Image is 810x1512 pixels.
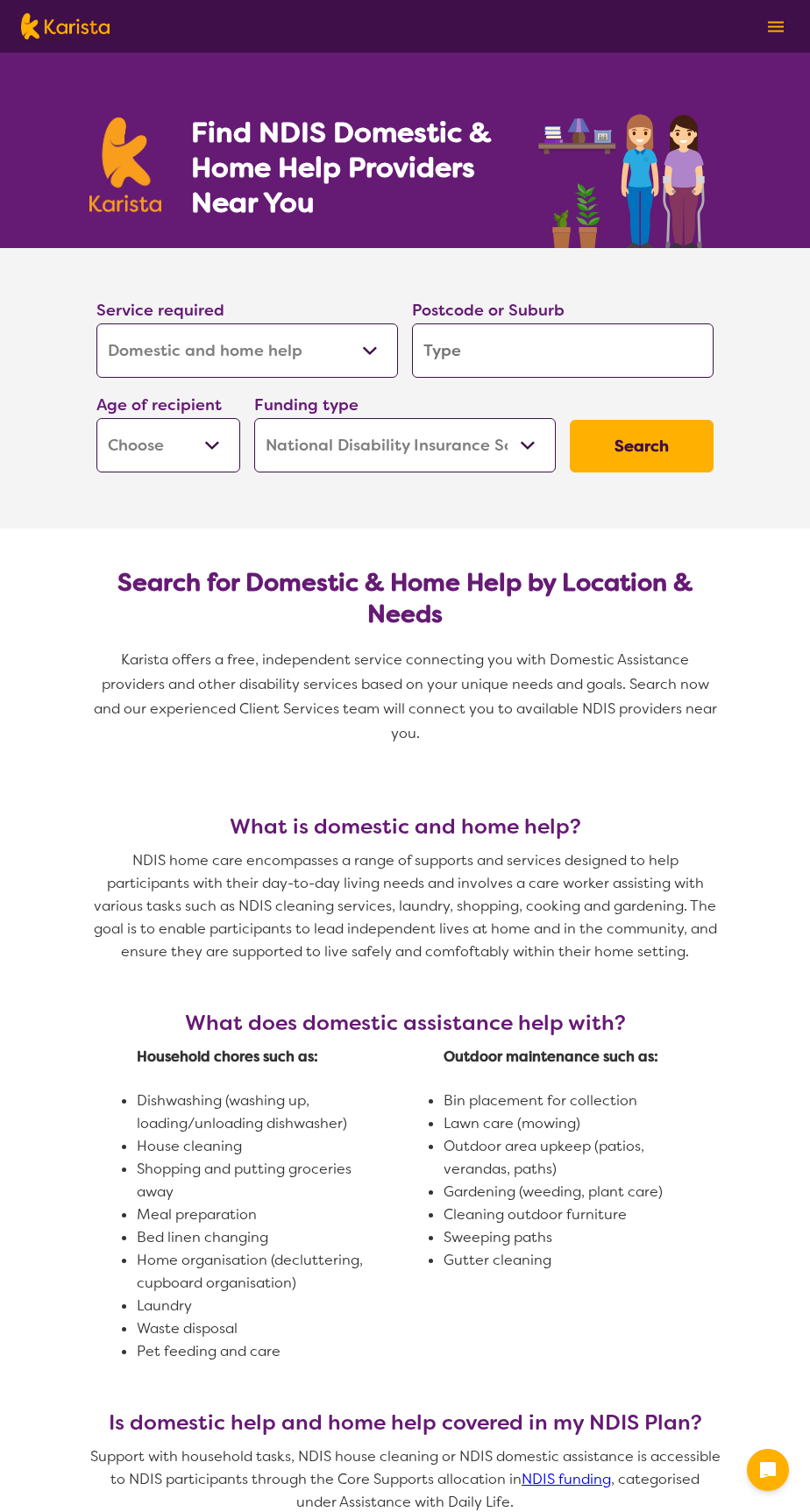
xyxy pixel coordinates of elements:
[89,1011,721,1035] h3: What does domestic assistance help with?
[89,117,161,212] img: Karista logo
[412,300,565,321] label: Postcode or Suburb
[110,567,700,630] h2: Search for Domestic & Home Help by Location & Needs
[137,1295,366,1317] li: Laundry
[137,1226,366,1249] li: Bed linen changing
[137,1340,366,1363] li: Pet feeding and care
[89,814,721,839] h3: What is domestic and home help?
[444,1182,663,1201] span: Gardening (weeding, plant care)
[21,13,110,39] img: Karista logo
[768,21,784,32] img: menu
[444,1047,658,1066] strong: Outdoor maintenance such as:
[444,1251,551,1269] span: Gutter cleaning
[137,1249,366,1295] li: Home organisation (decluttering, cupboard organisation)
[137,1090,366,1135] li: Dishwashing (washing up, loading/unloading dishwasher)
[96,394,222,415] label: Age of recipient
[96,300,224,321] label: Service required
[137,1047,318,1066] strong: Household chores such as:
[191,115,515,220] h1: Find NDIS Domestic & Home Help Providers Near You
[444,1114,580,1132] span: Lawn care (mowing)
[94,650,721,742] span: Karista offers a free, independent service connecting you with Domestic Assistance providers and ...
[137,1203,366,1226] li: Meal preparation
[137,1135,366,1158] li: House cleaning
[412,323,714,378] input: Type
[522,1470,611,1488] a: NDIS funding
[444,1137,648,1178] span: Outdoor area upkeep (patios, verandas, paths)
[89,849,721,963] p: NDIS home care encompasses a range of supports and services designed to help participants with th...
[444,1091,637,1110] span: Bin placement for collection
[137,1158,366,1203] li: Shopping and putting groceries away
[533,95,721,248] img: domestic-help
[570,420,714,472] button: Search
[137,1317,366,1340] li: Waste disposal
[444,1228,552,1246] span: Sweeping paths
[254,394,359,415] label: Funding type
[89,1410,721,1435] h3: Is domestic help and home help covered in my NDIS Plan?
[444,1205,627,1224] span: Cleaning outdoor furniture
